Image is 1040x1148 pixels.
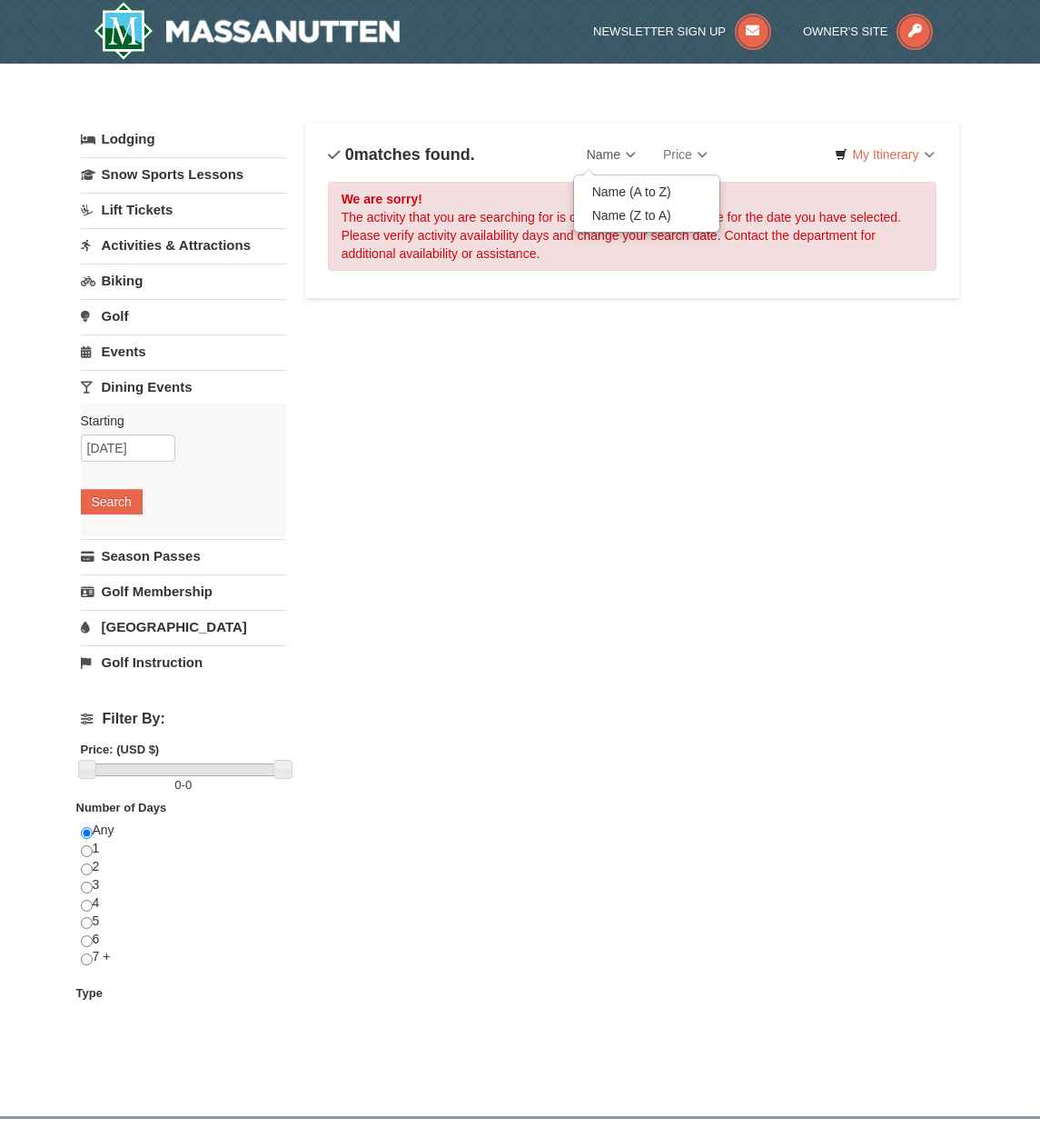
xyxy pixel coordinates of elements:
a: Price [649,136,721,173]
a: Owner's Site [803,25,934,38]
a: Golf [81,299,287,333]
a: Lodging [81,123,287,155]
a: Biking [81,264,287,297]
a: My Itinerary [823,141,946,168]
div: Any 1 2 3 4 5 6 7 + [81,822,287,984]
a: Name (A to Z) [574,180,719,204]
h4: matches found. [328,145,475,164]
button: Search [81,489,143,514]
a: Activities & Attractions [81,228,287,262]
img: Massanutten Resort Logo [94,2,401,60]
label: - [81,776,287,794]
a: Name [573,136,649,173]
strong: Price: (USD $) [81,743,160,756]
span: Owner's Site [803,25,888,38]
strong: Number of Days [76,801,167,814]
a: [GEOGRAPHIC_DATA] [81,610,287,644]
strong: Type [76,986,103,1000]
a: Season Passes [81,539,287,573]
a: Name (Z to A) [574,204,719,227]
span: Newsletter Sign Up [593,25,726,38]
label: Starting [81,412,273,430]
span: 0 [345,145,354,164]
strong: We are sorry! [342,192,422,206]
span: 0 [185,778,192,792]
a: Newsletter Sign Up [593,25,771,38]
a: Snow Sports Lessons [81,157,287,191]
a: Massanutten Resort [94,2,401,60]
span: 0 [174,778,181,792]
a: Events [81,334,287,368]
a: Golf Membership [81,574,287,608]
a: Lift Tickets [81,193,287,226]
h4: Filter By: [81,711,287,727]
a: Dining Events [81,370,287,404]
div: The activity that you are searching for is currently unavailable online for the date you have sel... [328,182,937,271]
a: Golf Instruction [81,645,287,679]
